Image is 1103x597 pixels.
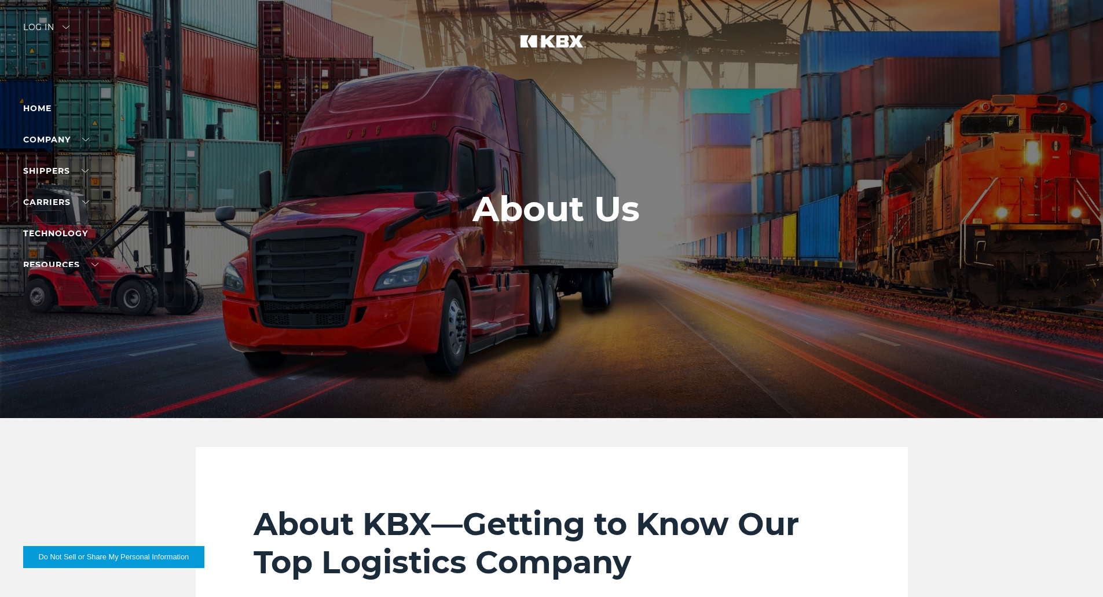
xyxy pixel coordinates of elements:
[23,228,88,239] a: Technology
[508,23,595,74] img: kbx logo
[472,189,640,229] h1: About Us
[23,259,98,270] a: RESOURCES
[254,505,850,581] h2: About KBX—Getting to Know Our Top Logistics Company
[63,25,69,29] img: arrow
[23,23,69,40] div: Log in
[23,166,89,176] a: SHIPPERS
[23,103,52,113] a: Home
[23,134,89,145] a: Company
[23,197,89,207] a: Carriers
[23,546,204,568] button: Do Not Sell or Share My Personal Information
